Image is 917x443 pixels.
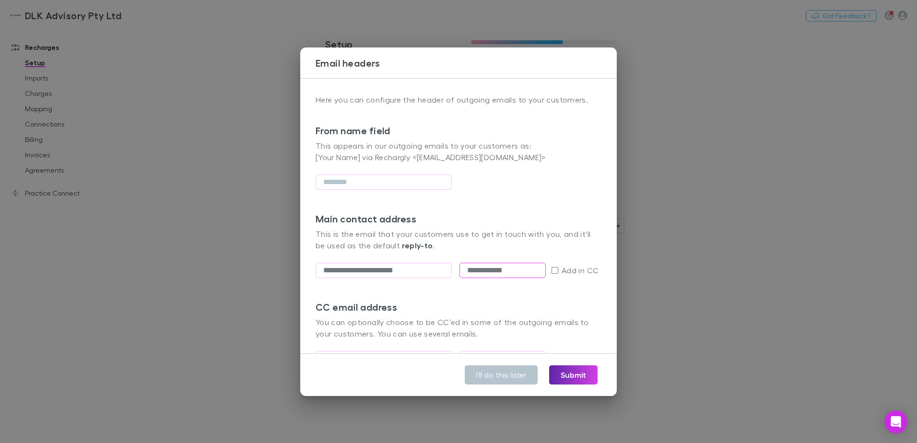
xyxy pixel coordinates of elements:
[316,213,601,224] h3: Main contact address
[562,265,599,276] span: Add in CC
[549,365,598,385] button: Submit
[884,410,907,433] div: Open Intercom Messenger
[316,125,601,136] h3: From name field
[465,365,538,385] button: I'll do this later
[316,301,601,313] h3: CC email address
[316,316,601,339] p: You can optionally choose to be CC’ed in some of the outgoing emails to your customers. You can u...
[402,241,433,250] strong: reply-to
[316,228,601,251] p: This is the email that your customers use to get in touch with you, and it'll be used as the defa...
[316,152,601,163] p: [Your Name] via Rechargly <[EMAIL_ADDRESS][DOMAIN_NAME]>
[316,57,617,69] h3: Email headers
[316,140,601,152] p: This appears in our outgoing emails to your customers as:
[316,94,601,105] p: Here you can configure the header of outgoing emails to your customers.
